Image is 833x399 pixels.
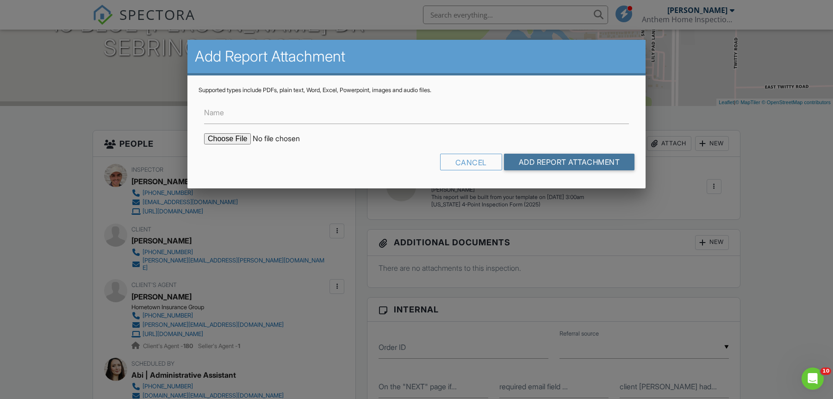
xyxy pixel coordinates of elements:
[821,368,831,375] span: 10
[440,154,502,170] div: Cancel
[504,154,635,170] input: Add Report Attachment
[199,87,634,94] div: Supported types include PDFs, plain text, Word, Excel, Powerpoint, images and audio files.
[195,47,638,66] h2: Add Report Attachment
[802,368,824,390] iframe: Intercom live chat
[204,107,224,118] label: Name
